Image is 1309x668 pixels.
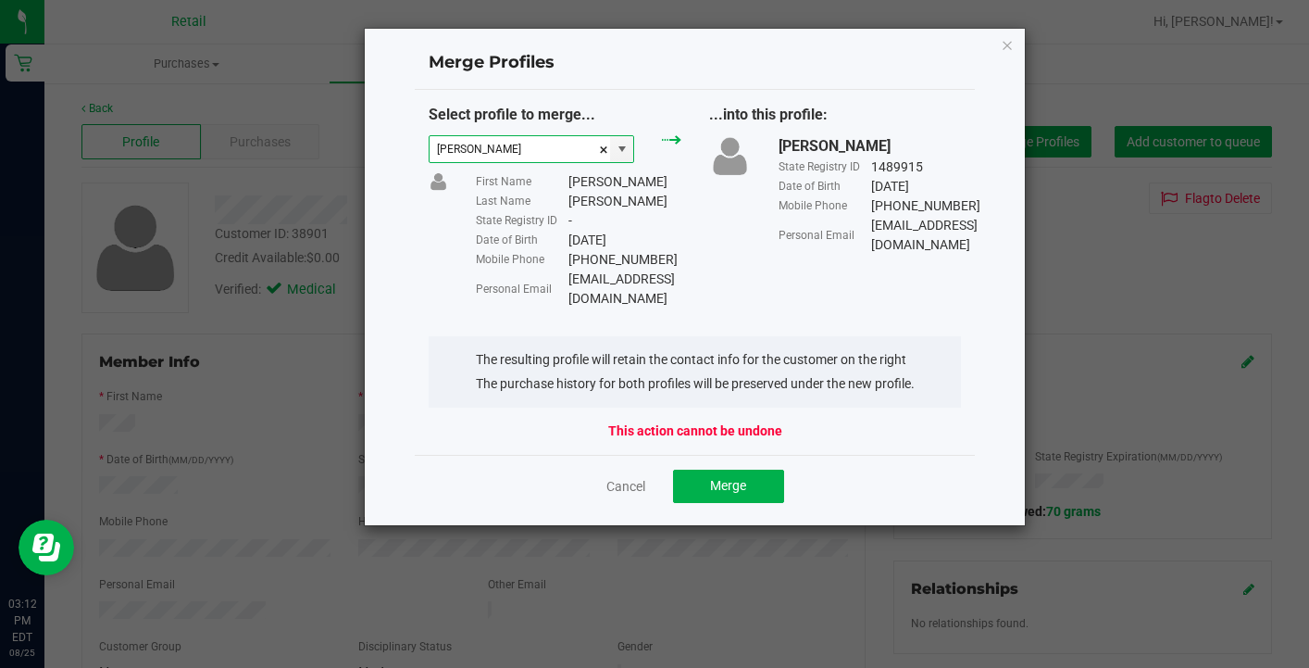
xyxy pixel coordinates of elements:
[476,374,915,394] li: The purchase history for both profiles will be preserved under the new profile.
[662,135,680,145] img: green_arrow.svg
[430,136,610,162] input: Type customer name to search
[19,520,74,575] iframe: Resource center
[568,211,572,231] div: -
[779,158,871,175] div: State Registry ID
[568,270,681,309] div: [EMAIL_ADDRESS][DOMAIN_NAME]
[608,422,782,441] strong: This action cannot be undone
[779,135,891,158] div: [PERSON_NAME]
[871,177,909,196] div: [DATE]
[429,172,447,191] img: user-icon.png
[476,173,568,190] div: First Name
[709,135,752,177] img: user-icon.png
[1001,33,1014,56] button: Close
[779,227,871,244] div: Personal Email
[871,196,980,216] div: [PHONE_NUMBER]
[429,106,595,123] span: Select profile to merge...
[606,477,645,496] a: Cancel
[871,158,923,177] div: 1489915
[476,251,568,268] div: Mobile Phone
[568,231,606,250] div: [DATE]
[710,478,746,493] span: Merge
[476,212,568,229] div: State Registry ID
[709,106,828,123] span: ...into this profile:
[568,172,667,192] div: [PERSON_NAME]
[779,178,871,195] div: Date of Birth
[871,216,978,255] div: [EMAIL_ADDRESS][DOMAIN_NAME]
[598,136,609,164] span: clear
[673,470,784,503] button: Merge
[476,232,568,248] div: Date of Birth
[568,192,667,211] div: [PERSON_NAME]
[476,350,915,370] li: The resulting profile will retain the contact info for the customer on the right
[779,197,871,214] div: Mobile Phone
[476,281,568,297] div: Personal Email
[476,193,568,209] div: Last Name
[429,51,961,75] h4: Merge Profiles
[568,250,678,270] div: [PHONE_NUMBER]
